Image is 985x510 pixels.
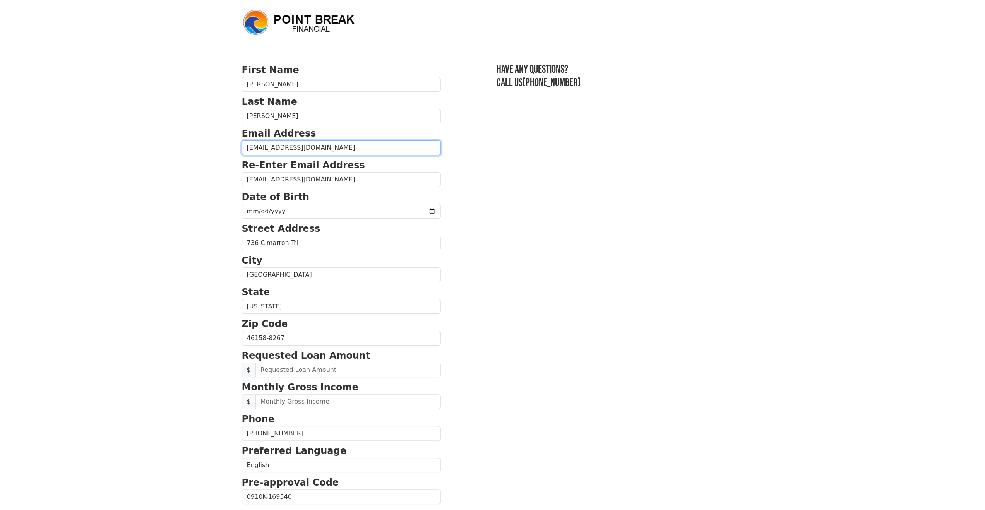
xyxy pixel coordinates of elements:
[242,192,309,202] strong: Date of Birth
[242,77,441,92] input: First Name
[242,331,441,346] input: Zip Code
[242,414,275,424] strong: Phone
[242,363,256,377] span: $
[242,109,441,123] input: Last Name
[242,160,365,171] strong: Re-Enter Email Address
[242,9,358,36] img: logo.png
[242,65,299,75] strong: First Name
[242,128,316,139] strong: Email Address
[522,76,581,89] a: [PHONE_NUMBER]
[242,140,441,155] input: Email Address
[242,350,370,361] strong: Requested Loan Amount
[242,380,441,394] p: Monthly Gross Income
[242,255,262,266] strong: City
[242,223,320,234] strong: Street Address
[242,267,441,282] input: City
[497,63,743,76] h3: Have any questions?
[242,172,441,187] input: Re-Enter Email Address
[255,363,441,377] input: Requested Loan Amount
[242,394,256,409] span: $
[497,76,743,89] h3: Call us
[242,318,288,329] strong: Zip Code
[242,477,339,488] strong: Pre-approval Code
[242,236,441,250] input: Street Address
[242,489,441,504] input: Pre-approval Code
[242,445,346,456] strong: Preferred Language
[242,426,441,441] input: Phone
[255,394,441,409] input: Monthly Gross Income
[242,287,270,298] strong: State
[242,96,297,107] strong: Last Name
